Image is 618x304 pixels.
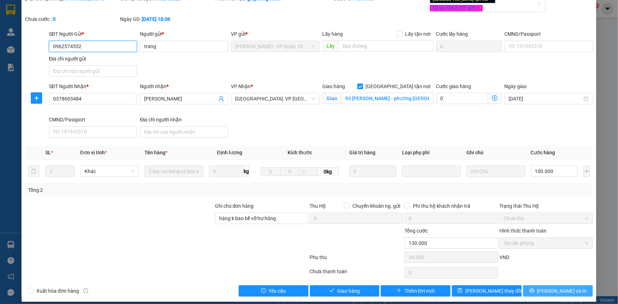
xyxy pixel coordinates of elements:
span: Lấy tận nơi [403,30,433,38]
th: Loại phụ phí [399,146,464,160]
span: Phí thu hộ khách nhận trả [410,202,473,210]
span: Quảng Ngãi: VP Trường Chinh [236,93,315,104]
div: Phụ thu [309,253,404,266]
span: VP Nhận [231,84,251,89]
span: printer [529,288,534,294]
span: close [476,6,480,10]
b: [DATE] 18:06 [142,16,170,22]
span: Đơn vị tính [80,150,107,155]
span: exclamation-circle [261,288,266,294]
input: D [261,167,280,176]
span: Giá trị hàng [350,150,376,155]
span: 0kg [317,167,339,176]
span: Giao hàng [322,84,345,89]
input: C [299,167,317,176]
span: Khác [85,166,135,177]
span: info-circle [83,288,88,293]
label: Ghi chú đơn hàng [215,203,254,209]
input: VD: Bàn, Ghế [144,166,203,177]
div: Chưa thanh toán [309,268,404,280]
input: Địa chỉ của người nhận [140,126,228,138]
div: Địa chỉ người gửi [49,55,137,63]
input: R [280,167,300,176]
div: Địa chỉ người nhận [140,116,228,124]
span: Kích thước [288,150,312,155]
span: kg [243,166,250,177]
div: Người gửi [140,30,228,38]
span: close-circle [584,96,589,101]
button: exclamation-circleYêu cầu [239,285,308,297]
button: save[PERSON_NAME] thay đổi [452,285,522,297]
span: Tên hàng [144,150,168,155]
span: SL [45,150,51,155]
input: Ngày giao [509,95,582,103]
span: user-add [219,96,224,102]
div: SĐT Người Gửi [49,30,137,38]
button: delete [28,166,39,177]
span: [GEOGRAPHIC_DATA] tận nơi [363,82,433,90]
input: 0 [350,166,397,177]
label: Hình thức thanh toán [499,228,546,234]
span: plus [397,288,402,294]
button: plus [31,92,42,104]
th: Ghi chú [464,146,528,160]
span: [PERSON_NAME] và In [537,287,587,295]
span: Lấy [322,40,339,52]
span: Thêm ĐH mới [404,287,435,295]
label: Cước giao hàng [436,84,471,89]
span: Đã gọi khách (VP gửi) [430,5,483,11]
span: Cước hàng [531,150,555,155]
span: check [329,288,334,294]
label: Cước lấy hàng [436,31,468,37]
button: plusThêm ĐH mới [381,285,450,297]
span: Tại văn phòng [504,238,589,248]
span: Giao [322,93,341,104]
span: Chưa thu [504,213,589,224]
input: Cước lấy hàng [436,41,502,52]
button: printer[PERSON_NAME] và In [523,285,593,297]
div: Trạng thái Thu Hộ [499,202,593,210]
span: plus [31,95,42,101]
input: Ghi chú đơn hàng [215,213,308,224]
span: dollar-circle [492,95,498,101]
button: checkGiao hàng [310,285,380,297]
input: Dọc đường [339,40,433,52]
span: Thu Hộ [310,203,326,209]
span: Lấy hàng [322,31,343,37]
div: Người nhận [140,82,228,90]
span: Xuất hóa đơn hàng [34,287,82,295]
b: 0 [53,16,56,22]
input: Ghi Chú [466,166,525,177]
span: save [458,288,463,294]
label: Ngày giao [505,84,527,89]
input: Địa chỉ của người gửi [49,65,137,77]
span: Giao hàng [337,287,360,295]
div: CMND/Passport [49,116,137,124]
span: Yêu cầu [269,287,286,295]
input: Cước giao hàng [436,93,488,104]
div: Tổng: 2 [28,186,239,194]
span: [PERSON_NAME] thay đổi [465,287,522,295]
div: SĐT Người Nhận [49,82,137,90]
div: Ngày GD: [120,15,214,23]
div: Chưa cước : [25,15,119,23]
span: Hồ Chí Minh : VP Quận 10 [236,41,315,52]
button: plus [583,166,590,177]
span: Định lượng [217,150,242,155]
div: CMND/Passport [505,30,593,38]
span: Chuyển khoản ng. gửi [350,202,403,210]
span: VND [499,254,509,260]
div: VP gửi [231,30,319,38]
input: Giao tận nơi [341,93,433,104]
span: Tổng cước [404,228,428,234]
